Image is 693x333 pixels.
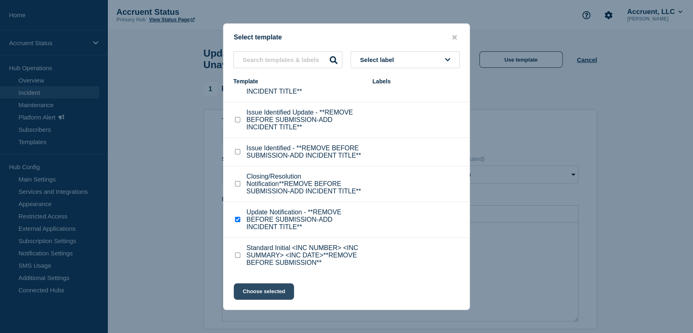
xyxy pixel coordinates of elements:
[235,117,240,122] input: Issue Identified Update - **REMOVE BEFORE SUBMISSION-ADD INCIDENT TITLE** checkbox
[223,34,470,41] div: Select template
[233,78,364,85] div: Template
[246,145,364,159] p: Issue Identified - **REMOVE BEFORE SUBMISSION-ADD INCIDENT TITLE**
[235,149,240,154] input: Issue Identified - **REMOVE BEFORE SUBMISSION-ADD INCIDENT TITLE** checkbox
[450,34,459,41] button: close button
[360,56,397,63] span: Select label
[351,51,460,68] button: Select label
[235,217,240,222] input: Update Notification - **REMOVE BEFORE SUBMISSION-ADD INCIDENT TITLE** checkbox
[235,181,240,186] input: Closing/Resolution Notification**REMOVE BEFORE SUBMISSION-ADD INCIDENT TITLE** checkbox
[246,109,364,131] p: Issue Identified Update - **REMOVE BEFORE SUBMISSION-ADD INCIDENT TITLE**
[234,283,294,300] button: Choose selected
[233,51,342,68] input: Search templates & labels
[235,253,240,258] input: Standard Initial <INC NUMBER> <INC SUMMARY> <INC DATE>**REMOVE BEFORE SUBMISSION** checkbox
[372,78,460,85] div: Labels
[246,244,364,266] p: Standard Initial <INC NUMBER> <INC SUMMARY> <INC DATE>**REMOVE BEFORE SUBMISSION**
[246,209,364,231] p: Update Notification - **REMOVE BEFORE SUBMISSION-ADD INCIDENT TITLE**
[246,173,364,195] p: Closing/Resolution Notification**REMOVE BEFORE SUBMISSION-ADD INCIDENT TITLE**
